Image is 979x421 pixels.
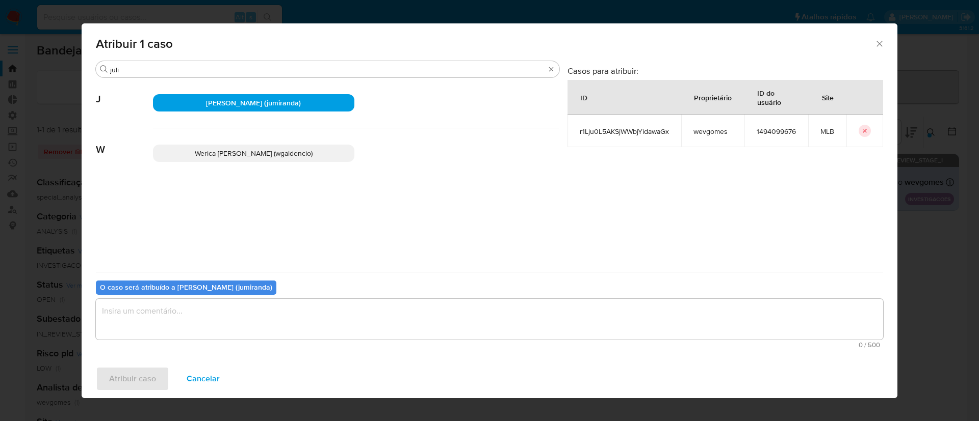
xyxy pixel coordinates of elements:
[173,367,233,391] button: Cancelar
[153,145,354,162] div: Werica [PERSON_NAME] (wgaldencio)
[195,148,313,158] span: Werica [PERSON_NAME] (wgaldencio)
[580,127,669,136] span: r1Lju0L5AKSjWWbjYidawaGx
[820,127,834,136] span: MLB
[568,85,600,109] div: ID
[682,85,744,109] div: Proprietário
[206,98,301,108] span: [PERSON_NAME] (jumiranda)
[153,94,354,111] div: [PERSON_NAME] (jumiranda)
[757,127,796,136] span: 1494099676
[99,342,880,348] span: Máximo 500 caracteres
[810,85,846,109] div: Site
[82,23,897,398] div: assign-modal
[187,368,220,390] span: Cancelar
[568,66,883,76] h3: Casos para atribuir:
[96,38,874,50] span: Atribuir 1 caso
[745,80,808,114] div: ID do usuário
[100,282,272,292] b: O caso será atribuído a [PERSON_NAME] (jumiranda)
[96,128,153,156] span: W
[100,65,108,73] button: Buscar
[110,65,545,74] input: Analista de pesquisa
[874,39,884,48] button: Fechar a janela
[693,127,732,136] span: wevgomes
[96,78,153,105] span: J
[547,65,555,73] button: Borrar
[859,125,871,137] button: icon-button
